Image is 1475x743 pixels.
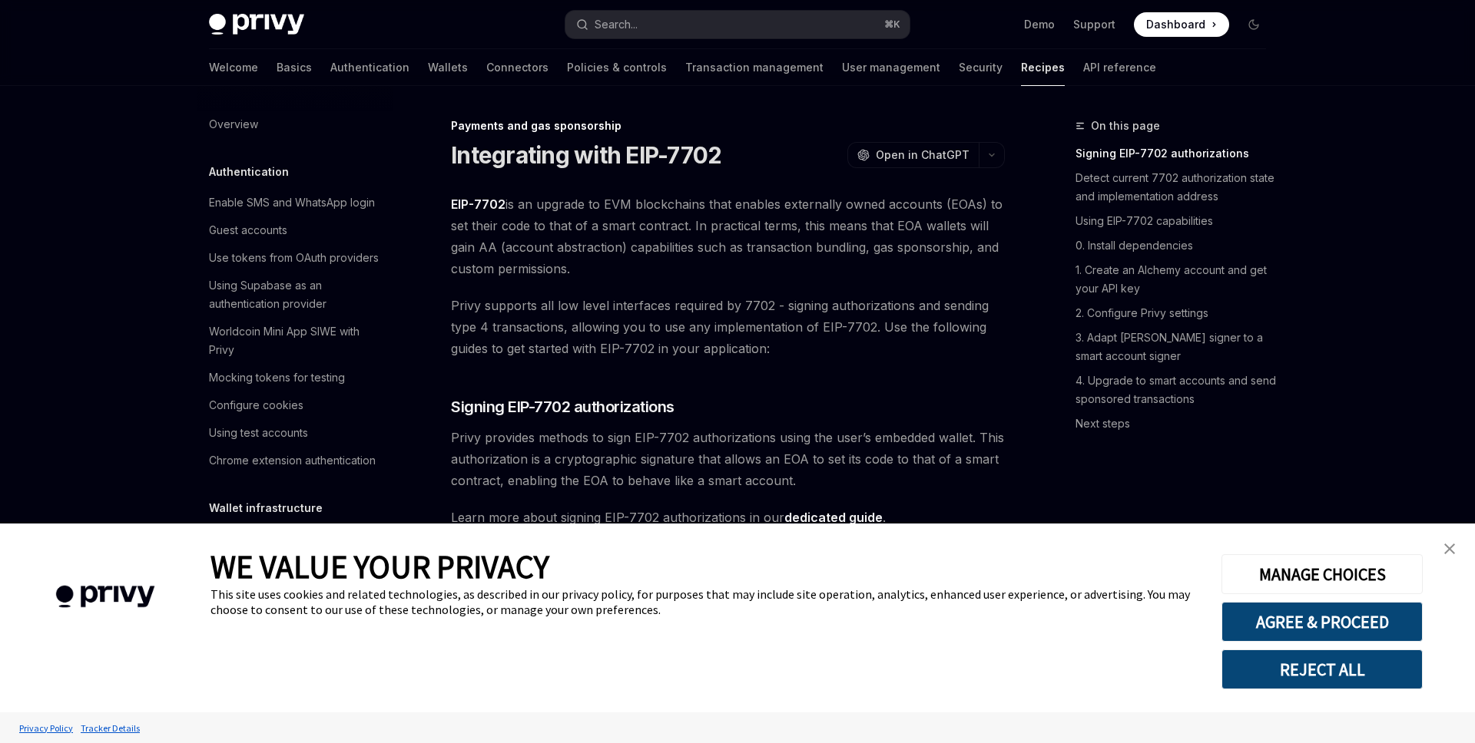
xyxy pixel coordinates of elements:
span: Privy supports all low level interfaces required by 7702 - signing authorizations and sending typ... [451,295,1005,359]
div: Chrome extension authentication [209,451,376,470]
a: dedicated guide [784,510,883,526]
div: Using Supabase as an authentication provider [209,276,384,313]
div: Configure cookies [209,396,303,414]
div: Worldcoin Mini App SIWE with Privy [209,322,384,359]
span: ⌘ K [884,18,900,31]
a: Wallets [428,49,468,86]
a: Authentication [330,49,409,86]
a: Basics [277,49,312,86]
button: MANAGE CHOICES [1221,554,1423,594]
span: is an upgrade to EVM blockchains that enables externally owned accounts (EOAs) to set their code ... [451,193,1005,279]
a: Security [959,49,1003,86]
div: This site uses cookies and related technologies, as described in our privacy policy, for purposes... [210,586,1198,617]
a: Mocking tokens for testing [197,364,393,391]
a: Enable SMS and WhatsApp login [197,189,393,216]
h1: Integrating with EIP-7702 [451,141,721,169]
a: Recipes [1021,49,1065,86]
span: Signing EIP-7702 authorizations [451,396,675,418]
a: Configure cookies [197,391,393,419]
a: Demo [1024,17,1055,32]
h5: Wallet infrastructure [209,499,323,517]
a: 3. Adapt [PERSON_NAME] signer to a smart account signer [1076,325,1278,368]
a: Privacy Policy [15,715,77,741]
div: Search... [595,15,638,34]
a: User management [842,49,940,86]
a: Chrome extension authentication [197,447,393,474]
a: Using EIP-7702 capabilities [1076,209,1278,233]
a: 4. Upgrade to smart accounts and send sponsored transactions [1076,368,1278,411]
button: Open in ChatGPT [847,142,979,168]
a: API reference [1083,49,1156,86]
a: Using test accounts [197,419,393,447]
a: Signing EIP-7702 authorizations [1076,141,1278,166]
a: Connectors [486,49,549,86]
span: Learn more about signing EIP-7702 authorizations in our . [451,507,1005,528]
button: AGREE & PROCEED [1221,602,1423,642]
a: Detect current 7702 authorization state and implementation address [1076,166,1278,209]
a: Tracker Details [77,715,144,741]
div: Payments and gas sponsorship [451,118,1005,134]
a: Worldcoin Mini App SIWE with Privy [197,318,393,364]
button: Toggle dark mode [1241,12,1266,37]
a: Support [1073,17,1115,32]
a: 1. Create an Alchemy account and get your API key [1076,258,1278,301]
a: Welcome [209,49,258,86]
a: 2. Configure Privy settings [1076,301,1278,325]
div: Using test accounts [209,424,308,442]
a: 0. Install dependencies [1076,233,1278,258]
div: Enable SMS and WhatsApp login [209,193,375,212]
a: Use tokens from OAuth providers [197,244,393,272]
span: WE VALUE YOUR PRIVACY [210,547,549,586]
h5: Authentication [209,163,289,181]
img: company logo [23,563,187,630]
img: dark logo [209,14,304,35]
a: Policies & controls [567,49,667,86]
a: Using Supabase as an authentication provider [197,272,393,318]
div: Guest accounts [209,221,287,239]
button: REJECT ALL [1221,649,1423,689]
a: Dashboard [1134,12,1229,37]
a: Next steps [1076,411,1278,436]
span: Dashboard [1146,17,1205,32]
div: Overview [209,115,258,134]
a: Transaction management [685,49,824,86]
a: EIP-7702 [451,196,505,213]
div: Mocking tokens for testing [209,368,345,387]
span: On this page [1091,117,1160,135]
a: close banner [1434,533,1465,564]
span: Open in ChatGPT [876,147,970,163]
img: close banner [1444,543,1455,554]
div: Use tokens from OAuth providers [209,249,379,267]
a: Guest accounts [197,216,393,244]
button: Open search [565,11,910,38]
span: Privy provides methods to sign EIP-7702 authorizations using the user’s embedded wallet. This aut... [451,427,1005,491]
a: Overview [197,111,393,138]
